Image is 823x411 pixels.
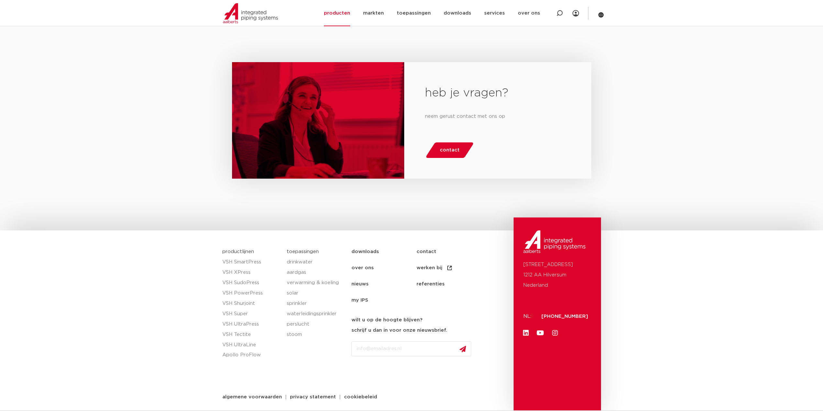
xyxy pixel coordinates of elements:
[287,288,345,298] a: solar
[351,260,417,276] a: over ons
[222,278,281,288] a: VSH SudoPress
[287,278,345,288] a: verwarming & koeling
[222,288,281,298] a: VSH PowerPress
[351,244,417,260] a: downloads
[417,276,482,292] a: referenties
[290,394,336,399] span: privacy statement
[222,257,281,267] a: VSH SmartPress
[351,341,471,356] input: info@emailadres.nl
[351,244,510,308] nav: Menu
[287,309,345,319] a: waterleidingsprinkler
[425,111,570,122] p: neem gerust contact met ons op
[523,311,534,322] p: NL:
[417,244,482,260] a: contact
[351,328,447,333] strong: schrijf u dan in voor onze nieuwsbrief.
[287,249,319,254] a: toepassingen
[351,361,450,387] iframe: reCAPTCHA
[287,257,345,267] a: drinkwater
[222,267,281,278] a: VSH XPress
[222,298,281,309] a: VSH Shurjoint
[425,85,570,101] h2: heb je vragen?
[285,394,341,399] a: privacy statement
[440,145,460,155] span: contact
[460,346,466,352] img: send.svg
[222,350,281,360] a: Apollo ProFlow
[222,309,281,319] a: VSH Super
[222,329,281,340] a: VSH Tectite
[287,298,345,309] a: sprinkler
[417,260,482,276] a: werken bij
[222,394,282,399] span: algemene voorwaarden
[287,319,345,329] a: perslucht
[351,317,422,322] strong: wilt u op de hoogte blijven?
[344,394,377,399] span: cookiebeleid
[217,394,287,399] a: algemene voorwaarden
[222,340,281,350] a: VSH UltraLine
[222,319,281,329] a: VSH UltraPress
[523,260,591,291] p: [STREET_ADDRESS] 1212 AA Hilversum Nederland
[339,394,382,399] a: cookiebeleid
[287,267,345,278] a: aardgas
[541,314,588,319] a: [PHONE_NUMBER]
[351,276,417,292] a: nieuws
[287,329,345,340] a: stoom
[222,249,254,254] a: productlijnen
[425,142,474,158] a: contact
[351,292,417,308] a: my IPS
